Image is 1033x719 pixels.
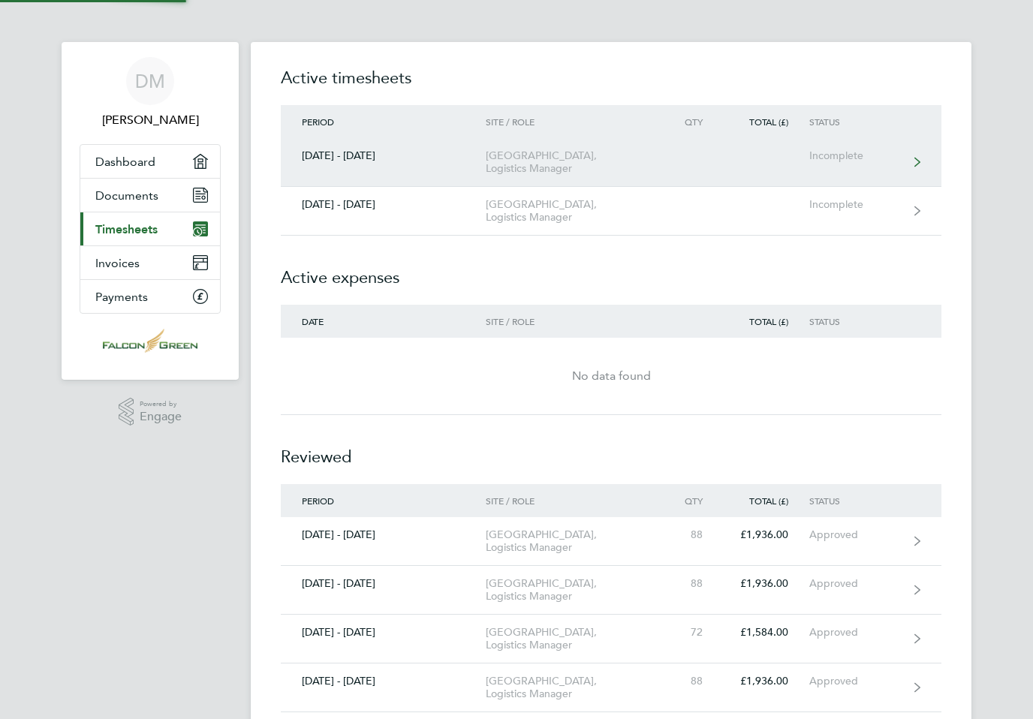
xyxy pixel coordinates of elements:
a: Timesheets [80,212,220,245]
a: [DATE] - [DATE][GEOGRAPHIC_DATA], Logistics Manager88£1,936.00Approved [281,663,941,712]
div: £1,936.00 [724,528,809,541]
div: Site / Role [486,316,658,326]
div: Approved [809,528,902,541]
a: Dashboard [80,145,220,178]
div: [DATE] - [DATE] [281,198,486,211]
div: 88 [658,675,724,687]
div: [GEOGRAPHIC_DATA], Logistics Manager [486,675,658,700]
img: falcongreen-logo-retina.png [103,329,197,353]
div: 88 [658,577,724,590]
div: Qty [658,116,724,127]
span: Period [302,116,334,128]
span: Timesheets [95,222,158,236]
div: Total (£) [724,495,809,506]
a: Powered byEngage [119,398,182,426]
h2: Active timesheets [281,66,941,105]
h2: Reviewed [281,415,941,484]
a: Documents [80,179,220,212]
div: Site / Role [486,116,658,127]
span: David Muir [80,111,221,129]
a: Invoices [80,246,220,279]
div: [DATE] - [DATE] [281,626,486,639]
span: Powered by [140,398,182,411]
div: 72 [658,626,724,639]
div: Status [809,495,902,506]
div: Status [809,316,902,326]
div: Incomplete [809,149,902,162]
a: [DATE] - [DATE][GEOGRAPHIC_DATA], Logistics ManagerIncomplete [281,187,941,236]
span: Period [302,495,334,507]
div: Status [809,116,902,127]
div: £1,936.00 [724,577,809,590]
div: [GEOGRAPHIC_DATA], Logistics Manager [486,149,658,175]
span: Engage [140,411,182,423]
div: [GEOGRAPHIC_DATA], Logistics Manager [486,577,658,603]
a: Go to home page [80,329,221,353]
div: [DATE] - [DATE] [281,577,486,590]
div: £1,936.00 [724,675,809,687]
div: Qty [658,495,724,506]
span: DM [135,71,165,91]
a: DM[PERSON_NAME] [80,57,221,129]
div: [GEOGRAPHIC_DATA], Logistics Manager [486,626,658,651]
div: Total (£) [724,316,809,326]
div: Incomplete [809,198,902,211]
span: Invoices [95,256,140,270]
div: Approved [809,675,902,687]
a: Payments [80,280,220,313]
div: [DATE] - [DATE] [281,528,486,541]
div: Date [281,316,486,326]
div: Approved [809,626,902,639]
nav: Main navigation [62,42,239,380]
div: £1,584.00 [724,626,809,639]
span: Payments [95,290,148,304]
div: [DATE] - [DATE] [281,675,486,687]
a: [DATE] - [DATE][GEOGRAPHIC_DATA], Logistics ManagerIncomplete [281,138,941,187]
div: 88 [658,528,724,541]
div: Site / Role [486,495,658,506]
div: Total (£) [724,116,809,127]
a: [DATE] - [DATE][GEOGRAPHIC_DATA], Logistics Manager72£1,584.00Approved [281,615,941,663]
div: [GEOGRAPHIC_DATA], Logistics Manager [486,528,658,554]
div: [GEOGRAPHIC_DATA], Logistics Manager [486,198,658,224]
div: No data found [281,367,941,385]
a: [DATE] - [DATE][GEOGRAPHIC_DATA], Logistics Manager88£1,936.00Approved [281,566,941,615]
div: [DATE] - [DATE] [281,149,486,162]
a: [DATE] - [DATE][GEOGRAPHIC_DATA], Logistics Manager88£1,936.00Approved [281,517,941,566]
h2: Active expenses [281,236,941,305]
span: Dashboard [95,155,155,169]
span: Documents [95,188,158,203]
div: Approved [809,577,902,590]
